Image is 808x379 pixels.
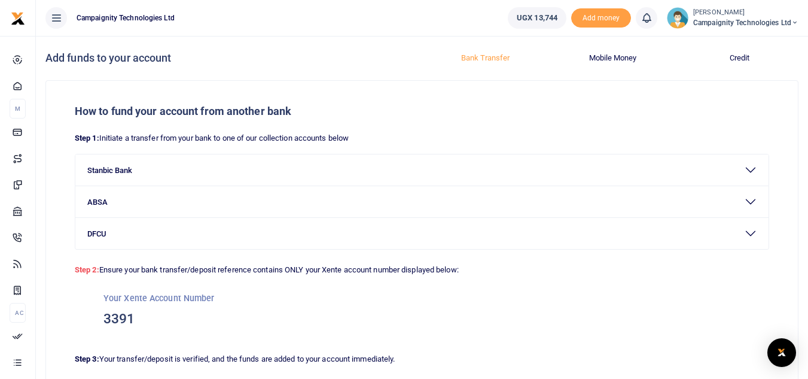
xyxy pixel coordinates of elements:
div: Open Intercom Messenger [767,338,796,367]
small: Your Xente Account Number [103,293,215,303]
a: profile-user [PERSON_NAME] Campaignity Technologies Ltd [667,7,798,29]
button: Stanbic Bank [75,154,769,186]
li: Ac [10,303,26,323]
a: Add money [571,13,631,22]
button: DFCU [75,218,769,249]
span: UGX 13,744 [517,12,557,24]
h5: How to fund your account from another bank [75,105,769,118]
p: Your transfer/deposit is verified, and the funds are added to your account immediately. [75,353,769,366]
p: Initiate a transfer from your bank to one of our collection accounts below [75,132,769,145]
span: Campaignity Technologies Ltd [72,13,179,23]
img: profile-user [667,7,688,29]
span: Campaignity Technologies Ltd [693,17,798,28]
strong: Step 2: [75,265,99,274]
li: Toup your wallet [571,8,631,28]
h3: 3391 [103,310,740,328]
a: UGX 13,744 [508,7,566,29]
h4: Add funds to your account [45,51,417,65]
button: Bank Transfer [429,48,542,68]
li: Wallet ballance [503,7,571,29]
span: Add money [571,8,631,28]
li: M [10,99,26,119]
strong: Step 3: [75,354,99,363]
p: Ensure your bank transfer/deposit reference contains ONLY your Xente account number displayed below: [75,259,769,277]
strong: Step 1: [75,134,99,142]
img: logo-small [11,11,25,26]
a: logo-small logo-large logo-large [11,13,25,22]
small: [PERSON_NAME] [693,8,798,18]
button: ABSA [75,186,769,217]
button: Mobile Money [556,48,669,68]
button: Credit [684,48,797,68]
